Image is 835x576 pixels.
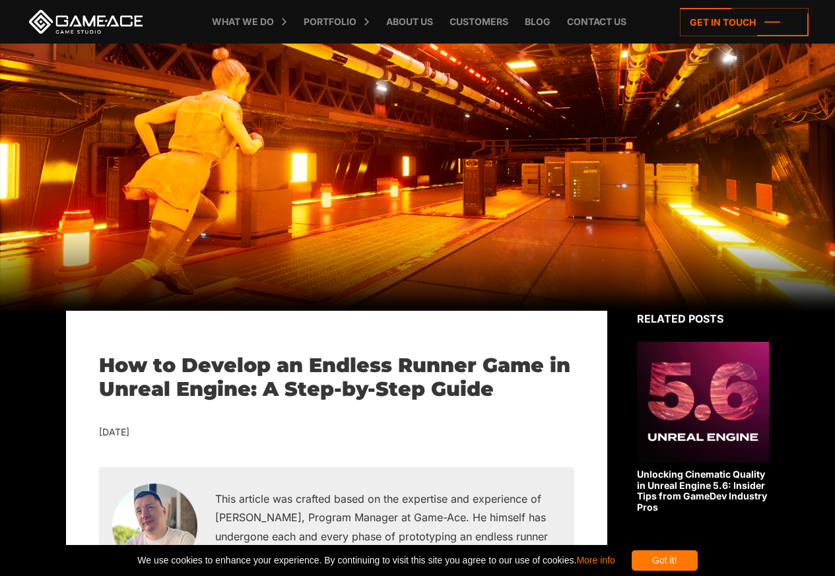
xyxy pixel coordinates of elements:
div: [DATE] [99,424,574,441]
h1: How to Develop an Endless Runner Game in Unreal Engine: A Step-by-Step Guide [99,354,574,401]
span: We use cookies to enhance your experience. By continuing to visit this site you agree to our use ... [137,550,615,571]
a: Get in touch [680,8,809,36]
img: Dmitry Lunov PM [112,484,197,569]
div: Related posts [637,311,769,327]
a: More info [576,555,615,565]
div: Got it! [632,550,698,571]
img: Related [637,342,769,463]
a: Unlocking Cinematic Quality in Unreal Engine 5.6: Insider Tips from GameDev Industry Pros [637,342,769,513]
